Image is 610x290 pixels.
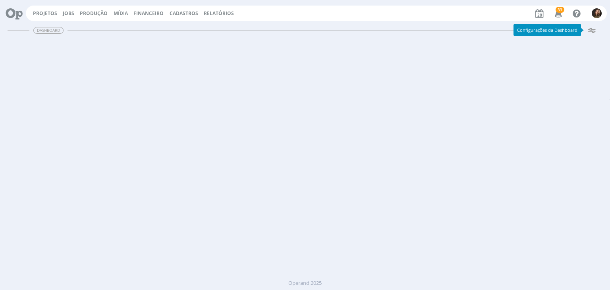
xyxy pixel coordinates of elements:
[80,10,108,17] a: Produção
[60,10,77,17] button: Jobs
[550,6,566,21] button: 33
[592,8,602,18] img: J
[63,10,74,17] a: Jobs
[133,10,164,17] a: Financeiro
[167,10,201,17] button: Cadastros
[33,10,57,17] a: Projetos
[77,10,110,17] button: Produção
[31,10,60,17] button: Projetos
[201,10,236,17] button: Relatórios
[114,10,128,17] a: Mídia
[204,10,234,17] a: Relatórios
[170,10,198,17] span: Cadastros
[131,10,166,17] button: Financeiro
[591,6,602,20] button: J
[111,10,130,17] button: Mídia
[33,27,64,34] span: Dashboard
[513,24,581,36] div: Configurações da Dashboard
[556,7,564,13] span: 33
